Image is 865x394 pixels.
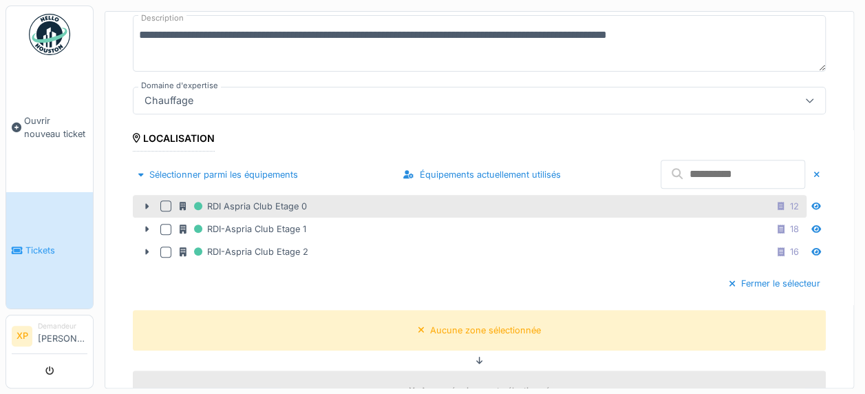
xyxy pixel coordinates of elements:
div: 16 [790,245,799,258]
a: Ouvrir nouveau ticket [6,63,93,192]
span: Tickets [25,244,87,257]
div: Chauffage [139,93,199,108]
div: RDI-Aspria Club Etage 2 [180,243,308,260]
li: XP [12,326,32,346]
span: Ouvrir nouveau ticket [24,114,87,141]
img: Badge_color-CXgf-gQk.svg [29,14,70,55]
div: RDI Aspria Club Etage 0 [180,198,307,215]
div: Localisation [133,128,215,152]
div: Fermer le sélecteur [723,274,826,293]
label: Domaine d'expertise [138,80,221,92]
li: [PERSON_NAME] [38,321,87,351]
div: 12 [790,200,799,213]
div: Aucune zone sélectionnée [430,324,541,337]
div: Demandeur [38,321,87,331]
div: Sélectionner parmi les équipements [133,165,303,184]
div: 18 [790,222,799,236]
a: XP Demandeur[PERSON_NAME] [12,321,87,354]
div: Équipements actuellement utilisés [398,165,566,184]
a: Tickets [6,192,93,309]
label: Description [138,10,186,27]
div: RDI-Aspria Club Etage 1 [180,220,306,238]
